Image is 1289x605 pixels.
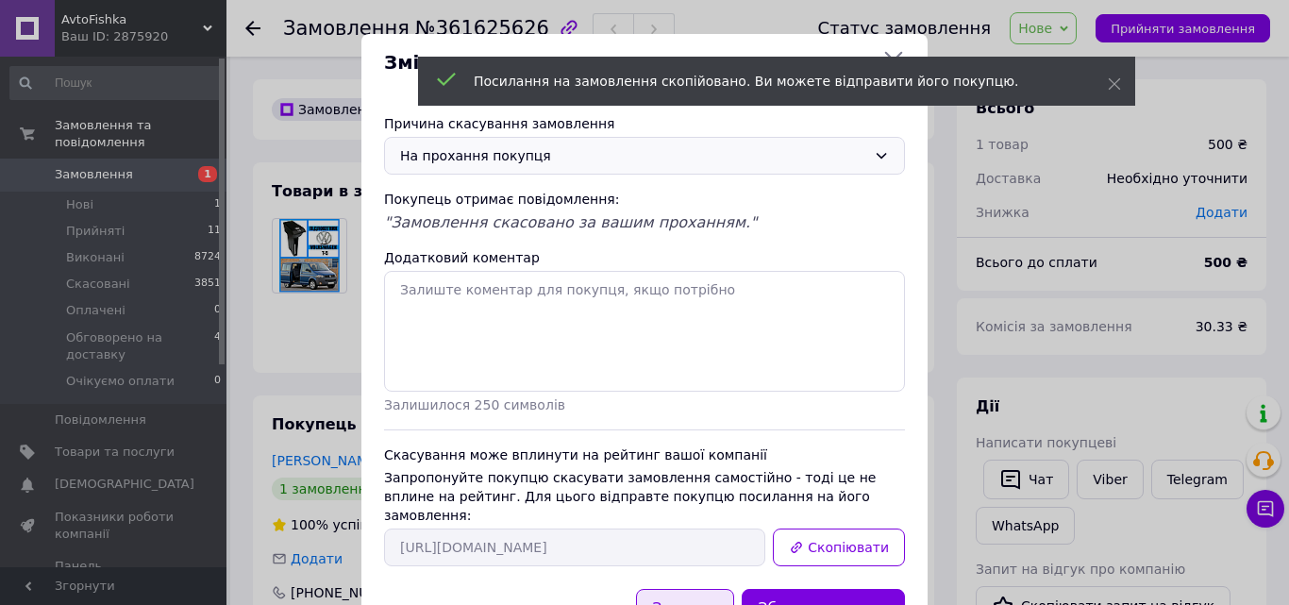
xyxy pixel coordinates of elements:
[384,250,540,265] label: Додатковий коментар
[773,529,905,566] button: Скопіювати
[384,190,905,209] div: Покупець отримає повідомлення:
[384,213,757,231] span: "Замовлення скасовано за вашим проханням."
[384,114,905,133] div: Причина скасування замовлення
[384,397,565,412] span: Залишилося 250 символів
[384,468,905,525] div: Запропонуйте покупцю скасувати замовлення самостійно - тоді це не вплине на рейтинг. Для цього ві...
[400,145,866,166] div: На прохання покупця
[384,445,905,464] div: Скасування може вплинути на рейтинг вашої компанії
[474,72,1061,91] div: Посилання на замовлення скопійовано. Ви можете відправити його покупцю.
[384,49,875,76] span: Зміна статусу замовлення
